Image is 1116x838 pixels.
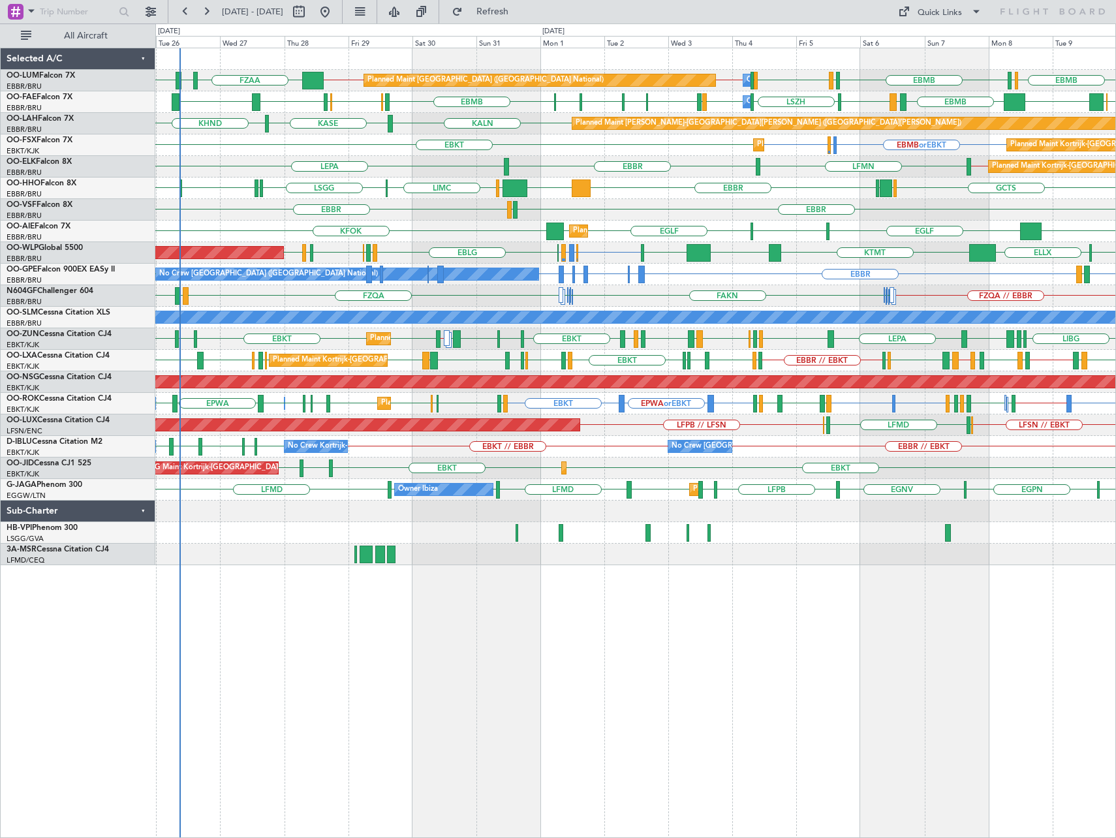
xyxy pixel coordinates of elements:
a: OO-LAHFalcon 7X [7,115,74,123]
div: Mon 1 [540,36,604,48]
div: Planned Maint [GEOGRAPHIC_DATA] ([GEOGRAPHIC_DATA] National) [367,70,604,90]
button: Quick Links [891,1,988,22]
div: Sat 30 [412,36,476,48]
div: Wed 3 [668,36,732,48]
span: OO-ZUN [7,330,39,338]
a: OO-FAEFalcon 7X [7,93,72,101]
a: EBBR/BRU [7,297,42,307]
span: OO-LXA [7,352,37,360]
div: No Crew Kortrijk-[GEOGRAPHIC_DATA] [288,437,422,456]
span: OO-NSG [7,373,39,381]
span: OO-SLM [7,309,38,317]
div: Fri 5 [796,36,860,48]
a: EBKT/KJK [7,362,39,371]
div: No Crew [GEOGRAPHIC_DATA] ([GEOGRAPHIC_DATA] National) [159,264,378,284]
span: OO-ROK [7,395,39,403]
a: EBKT/KJK [7,340,39,350]
a: N604GFChallenger 604 [7,287,93,295]
span: OO-JID [7,459,34,467]
a: G-JAGAPhenom 300 [7,481,82,489]
a: EBBR/BRU [7,168,42,178]
span: N604GF [7,287,37,295]
a: OO-NSGCessna Citation CJ4 [7,373,112,381]
a: OO-HHOFalcon 8X [7,179,76,187]
a: EBKT/KJK [7,405,39,414]
a: LFMD/CEQ [7,555,44,565]
span: OO-LAH [7,115,38,123]
div: Thu 4 [732,36,796,48]
input: Trip Number [40,2,115,22]
div: Mon 8 [989,36,1053,48]
div: [DATE] [542,26,565,37]
a: EBKT/KJK [7,448,39,458]
div: Planned Maint Kortrijk-[GEOGRAPHIC_DATA] [370,329,522,349]
span: OO-VSF [7,201,37,209]
div: Tue 2 [604,36,668,48]
a: EBBR/BRU [7,232,42,242]
a: OO-ROKCessna Citation CJ4 [7,395,112,403]
a: D-IBLUCessna Citation M2 [7,438,102,446]
a: EBBR/BRU [7,211,42,221]
a: EBBR/BRU [7,103,42,113]
div: Owner Ibiza [398,480,438,499]
span: Refresh [465,7,520,16]
span: OO-ELK [7,158,36,166]
a: OO-VSFFalcon 8X [7,201,72,209]
span: OO-LUM [7,72,39,80]
div: AOG Maint Kortrijk-[GEOGRAPHIC_DATA] [144,458,286,478]
span: OO-LUX [7,416,37,424]
span: All Aircraft [34,31,138,40]
a: OO-ELKFalcon 8X [7,158,72,166]
a: 3A-MSRCessna Citation CJ4 [7,546,109,553]
div: No Crew [GEOGRAPHIC_DATA] ([GEOGRAPHIC_DATA] National) [672,437,890,456]
span: [DATE] - [DATE] [222,6,283,18]
div: Owner Melsbroek Air Base [747,70,835,90]
a: OO-FSXFalcon 7X [7,136,72,144]
a: EBBR/BRU [7,82,42,91]
a: EBKT/KJK [7,469,39,479]
span: OO-AIE [7,223,35,230]
a: OO-ZUNCessna Citation CJ4 [7,330,112,338]
div: Planned Maint [GEOGRAPHIC_DATA] ([GEOGRAPHIC_DATA]) [693,480,899,499]
a: OO-LUMFalcon 7X [7,72,75,80]
a: OO-JIDCessna CJ1 525 [7,459,91,467]
a: EBKT/KJK [7,146,39,156]
a: EBBR/BRU [7,189,42,199]
a: EBKT/KJK [7,383,39,393]
a: LSGG/GVA [7,534,44,544]
div: Planned Maint [PERSON_NAME]-[GEOGRAPHIC_DATA][PERSON_NAME] ([GEOGRAPHIC_DATA][PERSON_NAME]) [576,114,961,133]
a: OO-WLPGlobal 5500 [7,244,83,252]
button: All Aircraft [14,25,142,46]
div: Planned Maint Kortrijk-[GEOGRAPHIC_DATA] [381,394,533,413]
span: HB-VPI [7,524,32,532]
span: OO-HHO [7,179,40,187]
div: Sun 7 [925,36,989,48]
a: OO-LUXCessna Citation CJ4 [7,416,110,424]
div: Wed 27 [220,36,284,48]
div: Owner Melsbroek Air Base [747,92,835,112]
div: Planned Maint Kortrijk-[GEOGRAPHIC_DATA] [757,135,909,155]
span: OO-GPE [7,266,37,273]
a: EBBR/BRU [7,318,42,328]
a: HB-VPIPhenom 300 [7,524,78,532]
span: OO-FSX [7,136,37,144]
button: Refresh [446,1,524,22]
a: EBBR/BRU [7,275,42,285]
div: Tue 26 [156,36,220,48]
a: OO-LXACessna Citation CJ4 [7,352,110,360]
a: OO-AIEFalcon 7X [7,223,70,230]
span: G-JAGA [7,481,37,489]
a: EBBR/BRU [7,254,42,264]
a: EBBR/BRU [7,125,42,134]
div: Quick Links [918,7,962,20]
span: OO-WLP [7,244,39,252]
span: D-IBLU [7,438,32,446]
a: OO-GPEFalcon 900EX EASy II [7,266,115,273]
span: OO-FAE [7,93,37,101]
a: EGGW/LTN [7,491,46,501]
div: Fri 29 [349,36,412,48]
a: LFSN/ENC [7,426,42,436]
div: Sat 6 [860,36,924,48]
a: OO-SLMCessna Citation XLS [7,309,110,317]
div: Planned Maint [GEOGRAPHIC_DATA] ([GEOGRAPHIC_DATA]) [573,221,779,241]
